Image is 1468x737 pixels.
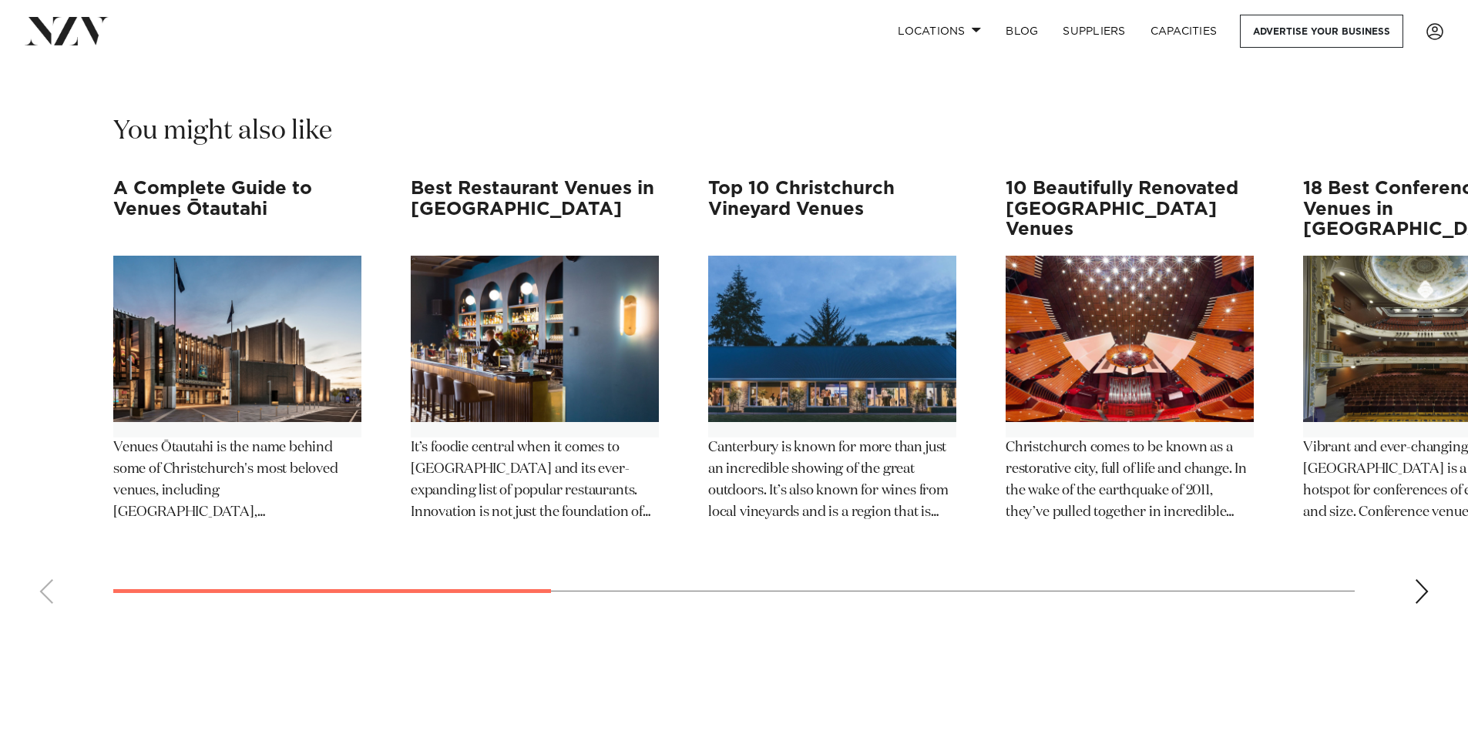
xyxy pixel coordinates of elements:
img: nzv-logo.png [25,17,109,45]
a: A Complete Guide to Venues Ōtautahi A Complete Guide to Venues Ōtautahi Venues Ōtautahi is the na... [113,179,361,523]
img: Best Restaurant Venues in Christchurch [411,256,659,422]
a: Top 10 Christchurch Vineyard Venues Top 10 Christchurch Vineyard Venues Canterbury is known for m... [708,179,956,523]
h3: A Complete Guide to Venues Ōtautahi [113,179,361,240]
img: 10 Beautifully Renovated Christchurch Venues [1006,256,1254,422]
h2: You might also like [113,114,332,149]
a: SUPPLIERS [1050,15,1137,48]
img: A Complete Guide to Venues Ōtautahi [113,256,361,422]
a: 10 Beautifully Renovated [GEOGRAPHIC_DATA] Venues 10 Beautifully Renovated Christchurch Venues Ch... [1006,179,1254,523]
h3: 10 Beautifully Renovated [GEOGRAPHIC_DATA] Venues [1006,179,1254,240]
swiper-slide: 3 / 12 [708,179,956,541]
a: Best Restaurant Venues in [GEOGRAPHIC_DATA] Best Restaurant Venues in Christchurch It’s foodie ce... [411,179,659,523]
p: Canterbury is known for more than just an incredible showing of the great outdoors. It’s also kno... [708,437,956,524]
swiper-slide: 4 / 12 [1006,179,1254,541]
swiper-slide: 1 / 12 [113,179,361,541]
a: Advertise your business [1240,15,1403,48]
swiper-slide: 2 / 12 [411,179,659,541]
a: BLOG [993,15,1050,48]
h3: Top 10 Christchurch Vineyard Venues [708,179,956,240]
p: Venues Ōtautahi is the name behind some of Christchurch's most beloved venues, including [GEOGRAP... [113,437,361,524]
a: Locations [885,15,993,48]
img: Top 10 Christchurch Vineyard Venues [708,256,956,422]
a: Capacities [1138,15,1230,48]
p: It’s foodie central when it comes to [GEOGRAPHIC_DATA] and its ever-expanding list of popular res... [411,437,659,524]
h3: Best Restaurant Venues in [GEOGRAPHIC_DATA] [411,179,659,240]
p: Christchurch comes to be known as a restorative city, full of life and change. In the wake of the... [1006,437,1254,524]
